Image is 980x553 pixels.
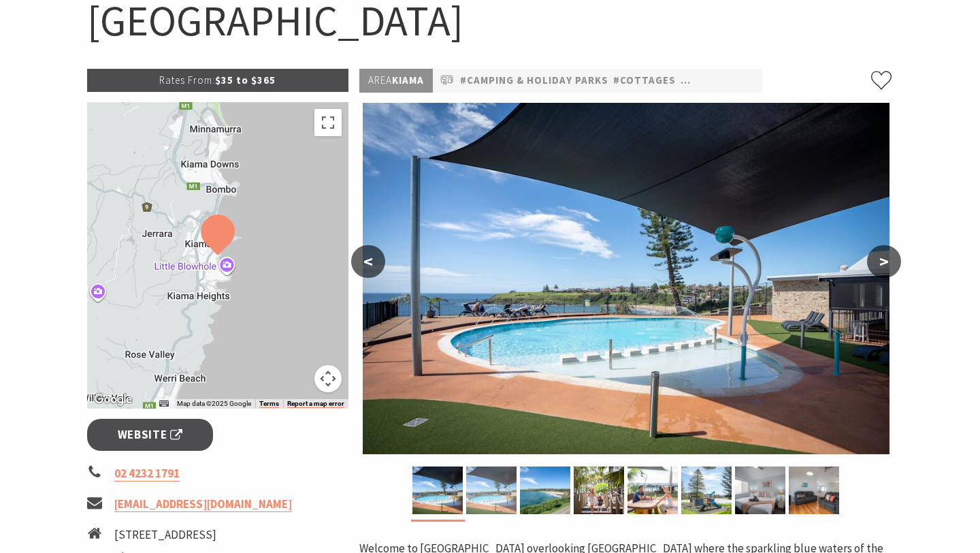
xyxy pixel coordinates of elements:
span: Website [118,426,183,444]
span: Area [368,74,392,86]
a: #Pet Friendly [681,72,759,89]
p: Kiama [359,69,433,93]
button: > [867,245,901,278]
img: Playground [681,467,732,514]
img: Surf Beach Pool [466,467,517,514]
img: Google [91,391,135,409]
img: Boardwalk [574,467,624,514]
span: Rates From: [159,74,215,86]
button: Map camera controls [314,365,342,392]
img: Main bedroom [735,467,785,514]
a: Website [87,419,213,451]
button: < [351,245,385,278]
img: 3 bedroom cabin [789,467,839,514]
img: Cabins at Surf Beach Holiday Park [412,467,463,514]
a: #Cottages [613,72,676,89]
a: 02 4232 1791 [114,466,180,481]
img: Cabins at Surf Beach Holiday Park [359,103,893,454]
button: Keyboard shortcuts [159,399,169,409]
li: [STREET_ADDRESS] [114,526,246,544]
a: Report a map error [287,400,344,408]
a: [EMAIL_ADDRESS][DOMAIN_NAME] [114,496,292,512]
img: Outdoor eating area poolside [627,467,678,514]
button: Toggle fullscreen view [314,109,342,136]
a: #Camping & Holiday Parks [460,72,608,89]
a: Terms (opens in new tab) [259,400,279,408]
span: Map data ©2025 Google [177,400,251,407]
img: Ocean view [520,467,570,514]
a: Open this area in Google Maps (opens a new window) [91,391,135,409]
p: $35 to $365 [87,69,348,92]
